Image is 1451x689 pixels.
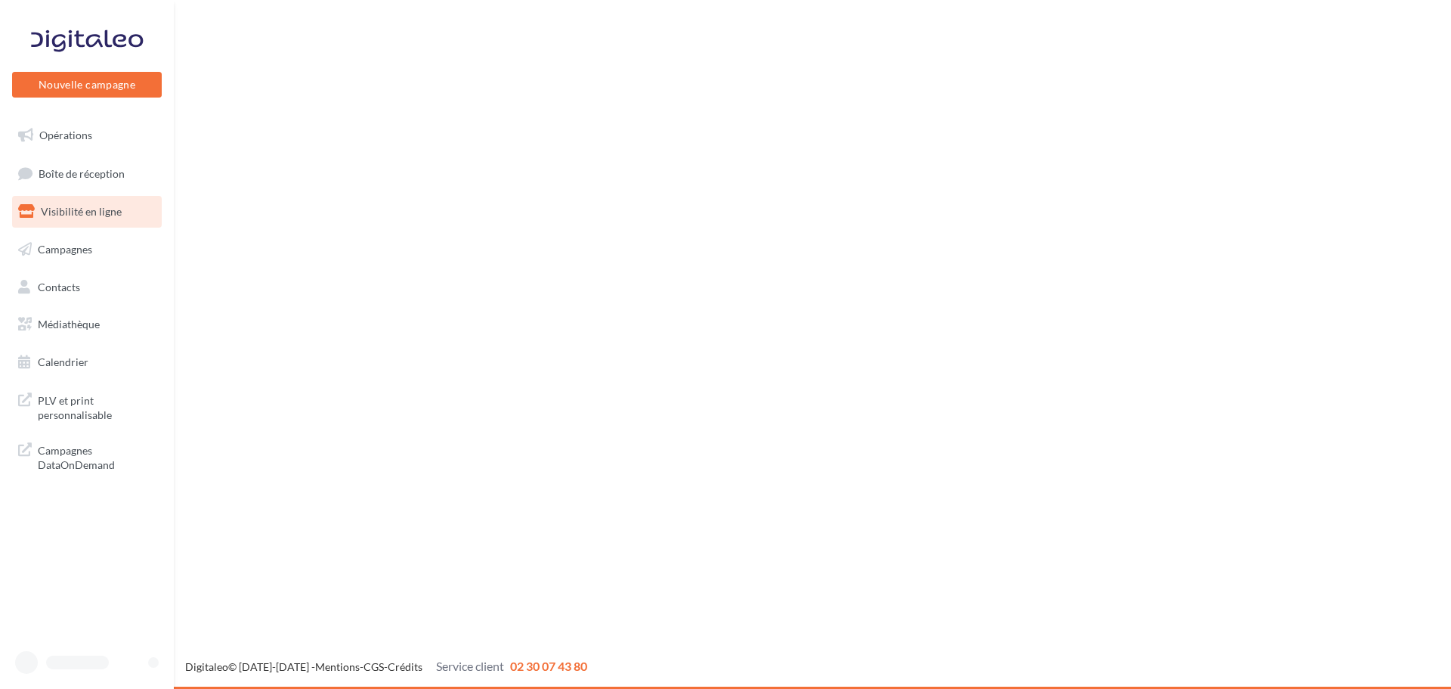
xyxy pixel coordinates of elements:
[38,280,80,293] span: Contacts
[12,72,162,98] button: Nouvelle campagne
[388,660,422,673] a: Crédits
[38,355,88,368] span: Calendrier
[9,346,165,378] a: Calendrier
[9,234,165,265] a: Campagnes
[9,196,165,228] a: Visibilité en ligne
[510,659,587,673] span: 02 30 07 43 80
[9,119,165,151] a: Opérations
[38,243,92,256] span: Campagnes
[364,660,384,673] a: CGS
[9,309,165,340] a: Médiathèque
[185,660,587,673] span: © [DATE]-[DATE] - - -
[9,157,165,190] a: Boîte de réception
[38,440,156,473] span: Campagnes DataOnDemand
[39,129,92,141] span: Opérations
[38,390,156,423] span: PLV et print personnalisable
[436,659,504,673] span: Service client
[9,434,165,479] a: Campagnes DataOnDemand
[38,318,100,331] span: Médiathèque
[39,166,125,179] span: Boîte de réception
[9,272,165,303] a: Contacts
[185,660,228,673] a: Digitaleo
[9,384,165,429] a: PLV et print personnalisable
[315,660,360,673] a: Mentions
[41,205,122,218] span: Visibilité en ligne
